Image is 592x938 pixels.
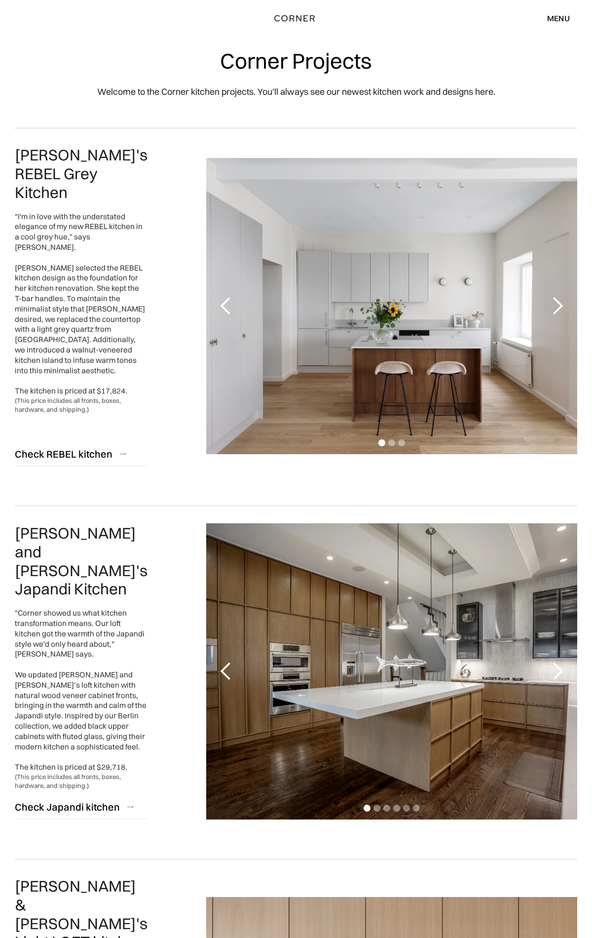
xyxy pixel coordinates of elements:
div: 1 of 3 [206,158,577,454]
div: Show slide 6 of 6 [413,805,420,812]
h1: Corner Projects [220,49,372,73]
p: Welcome to the Corner kitchen projects. You'll always see our newest kitchen work and designs here. [97,85,495,98]
div: (This price includes all fronts, boxes, hardware, and shipping.) [15,773,147,790]
div: "Corner showed us what kitchen transformation means. Our loft kitchen got the warmth of the Japan... [15,608,147,773]
div: menu [547,14,570,22]
div: Show slide 1 of 6 [364,805,370,812]
a: home [225,12,366,25]
div: next slide [538,523,577,820]
div: Show slide 5 of 6 [403,805,410,812]
div: "I'm in love with the understated elegance of my new REBEL kitchen in a cool grey hue," says [PER... [15,212,147,396]
div: Show slide 1 of 3 [378,439,385,446]
div: Check REBEL kitchen [15,447,112,461]
div: next slide [538,158,577,454]
a: Check Japandi kitchen [15,795,147,819]
div: Show slide 3 of 3 [398,439,405,446]
h2: [PERSON_NAME]'s REBEL Grey Kitchen [15,146,147,201]
a: Check REBEL kitchen [15,442,147,466]
div: Show slide 2 of 3 [388,439,395,446]
div: Show slide 3 of 6 [383,805,390,812]
div: carousel [206,158,577,454]
div: Check Japandi kitchen [15,800,120,814]
div: carousel [206,523,577,820]
div: 1 of 6 [206,523,577,820]
div: (This price includes all fronts, boxes, hardware, and shipping.) [15,396,147,414]
div: previous slide [206,523,246,820]
h2: [PERSON_NAME] and [PERSON_NAME]'s Japandi Kitchen [15,524,147,598]
div: Show slide 2 of 6 [373,805,380,812]
div: previous slide [206,158,246,454]
div: Show slide 4 of 6 [393,805,400,812]
div: menu [537,10,570,27]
